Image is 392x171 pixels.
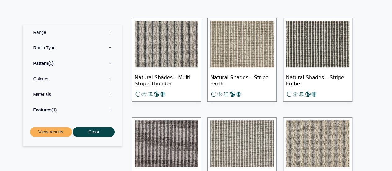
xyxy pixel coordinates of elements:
[286,21,349,67] img: Cream & Grey Stripe
[73,127,115,137] button: Clear
[286,120,349,167] img: Soft Neutrals
[135,69,198,91] span: Natural Shades – Multi Stripe Thunder
[51,107,57,112] span: 1
[27,102,118,118] label: Features
[27,56,118,71] label: Pattern
[286,69,349,91] span: Natural Shades – Stripe Ember
[132,18,201,102] a: Natural Shades - Multi Stripe Thunder Natural Shades – Multi Stripe Thunder
[30,127,72,137] button: View results
[135,120,198,167] img: dark and light grey stripe
[210,21,274,67] img: Soft beige & cream stripe
[27,40,118,56] label: Room Type
[48,61,54,66] span: 1
[27,87,118,102] label: Materials
[283,18,352,102] a: Cream & Grey Stripe Natural Shades – Stripe Ember
[210,69,274,91] span: Natural Shades – Stripe Earth
[210,120,274,167] img: mid grey & cream stripe
[27,71,118,87] label: Colours
[207,18,277,102] a: Soft beige & cream stripe Natural Shades – Stripe Earth
[135,21,198,67] img: Natural Shades - Multi Stripe Thunder
[27,25,118,40] label: Range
